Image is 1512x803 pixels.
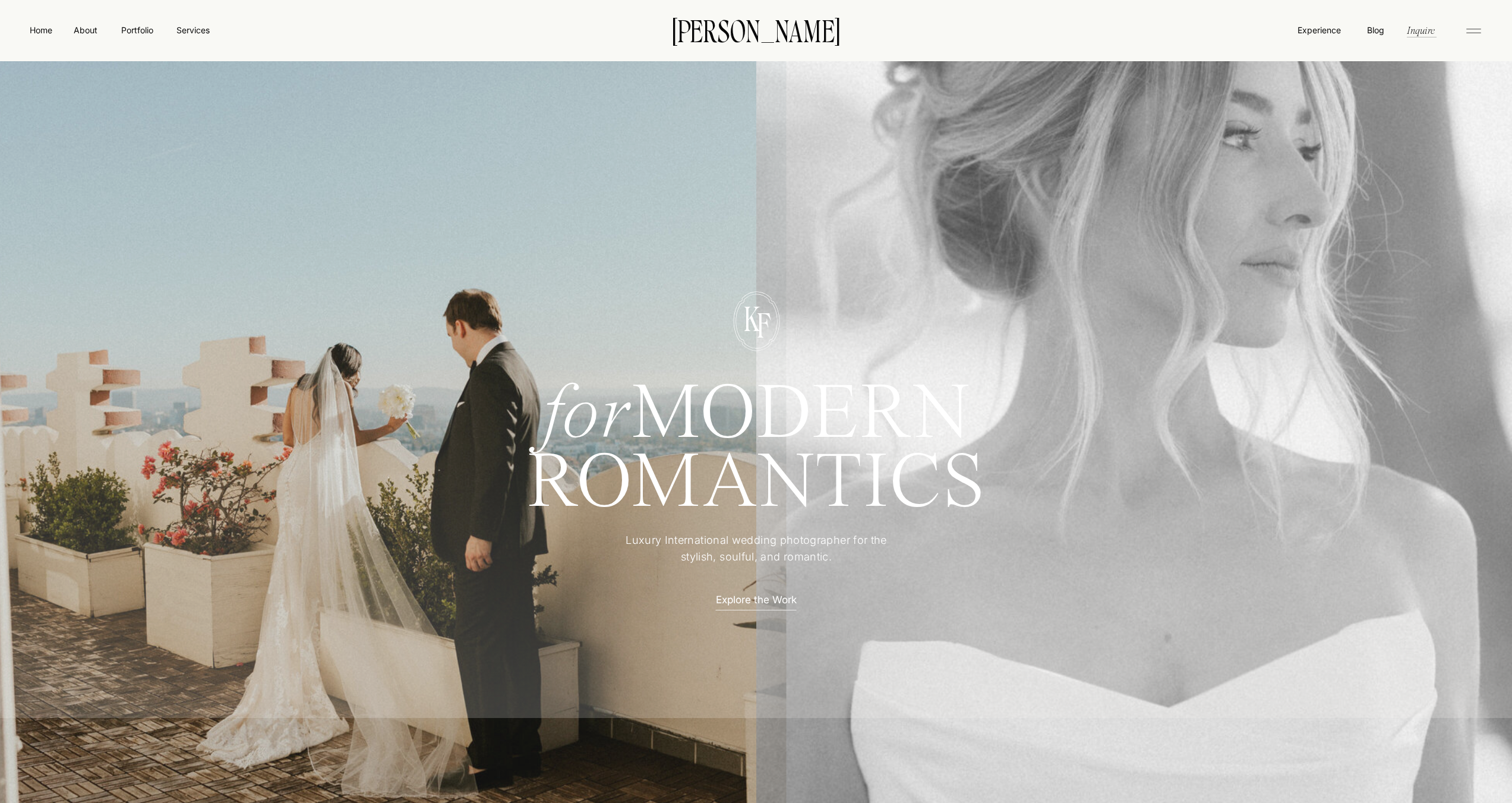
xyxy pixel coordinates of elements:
[747,308,780,339] p: F
[736,302,768,332] p: K
[1296,24,1342,36] a: Experience
[542,377,632,455] i: for
[705,593,809,605] a: Explore the Work
[608,532,905,567] p: Luxury International wedding photographer for the stylish, soulful, and romantic.
[175,24,210,36] a: Services
[27,24,55,36] a: Home
[484,451,1030,515] h1: ROMANTICS
[116,24,158,36] a: Portfolio
[484,382,1030,439] h1: MODERN
[1364,24,1387,36] a: Blog
[654,17,858,42] a: [PERSON_NAME]
[1406,23,1436,37] a: Inquire
[72,24,99,36] a: About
